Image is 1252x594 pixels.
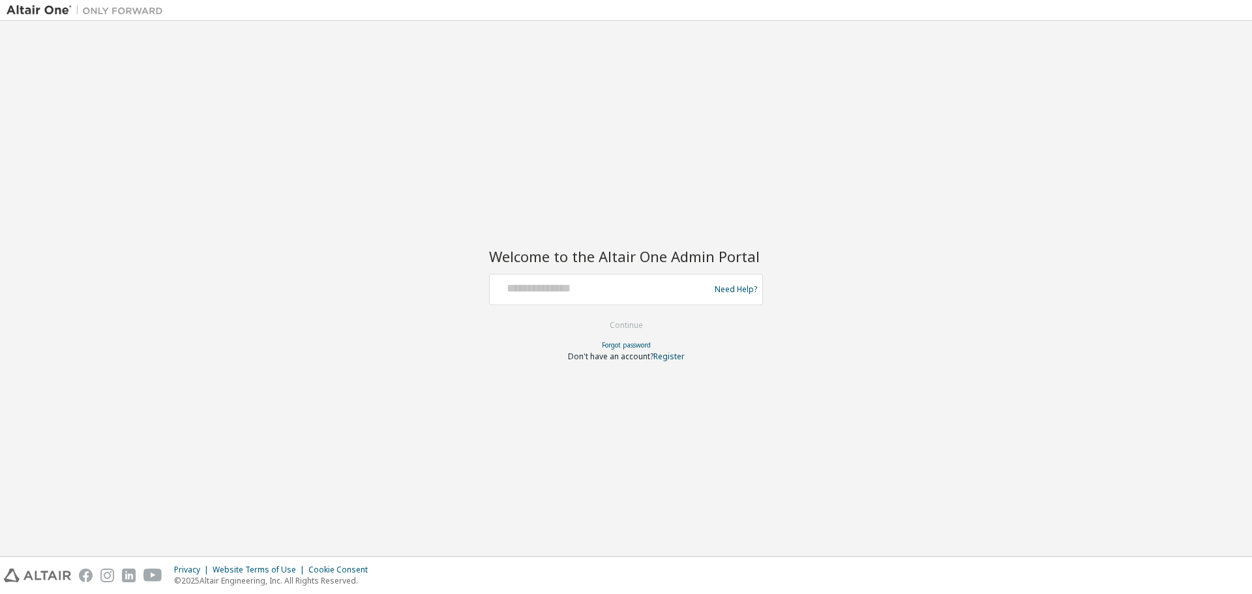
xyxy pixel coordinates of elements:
span: Don't have an account? [568,351,653,362]
a: Register [653,351,685,362]
img: instagram.svg [100,569,114,582]
img: facebook.svg [79,569,93,582]
img: Altair One [7,4,170,17]
div: Website Terms of Use [213,565,308,575]
p: © 2025 Altair Engineering, Inc. All Rights Reserved. [174,575,376,586]
div: Cookie Consent [308,565,376,575]
img: youtube.svg [143,569,162,582]
div: Privacy [174,565,213,575]
a: Forgot password [602,340,651,349]
h2: Welcome to the Altair One Admin Portal [489,247,763,265]
img: altair_logo.svg [4,569,71,582]
a: Need Help? [715,289,757,290]
img: linkedin.svg [122,569,136,582]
